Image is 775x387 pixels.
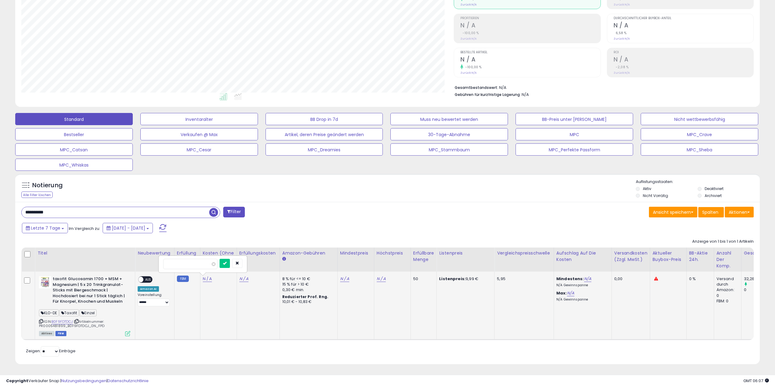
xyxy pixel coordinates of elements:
button: MPC_Sheba [641,143,758,156]
font: 15 % für > 10 € [282,281,309,287]
button: Filter [223,207,245,217]
font: N / A [460,55,475,64]
font: Versandkosten (zzgl. MwSt.) [614,250,647,262]
font: Ansicht speichern [653,209,691,215]
font: Taxofit [64,310,77,315]
font: Im Vergleich zu: [69,226,100,231]
button: MPC_Whiskas [15,159,133,171]
font: Erfüllung [177,250,196,256]
font: Zurück: [460,3,471,6]
font: Zurück: [614,3,625,6]
font: N/A [584,276,591,282]
small: Amazon-Gebühren. [282,256,286,262]
font: -2,08 % [616,65,629,69]
font: Voreinstellung: [138,293,162,297]
font: N/A [567,290,574,296]
font: Erfüllungskosten [239,250,276,256]
font: Versand durch Amazon: 0 [717,276,734,298]
font: Zurück: [614,71,625,75]
button: MPC_Dreamies [266,143,383,156]
font: 0 % [689,276,696,282]
font: Zurück: [614,37,625,40]
font: MPC_Dreamies [308,147,340,153]
font: N/A Gewinnspanne [556,297,588,302]
font: Zurück: [460,37,471,40]
font: N / A [614,55,629,64]
a: Datenschutzrichtlinie [107,378,149,384]
font: N/A [471,3,477,6]
span: 2025-10-8 08:06 GMT [743,378,769,384]
font: | [74,319,75,324]
font: ASIN: [43,319,51,324]
font: 9,99 € [466,276,478,282]
font: Bestseller [64,132,84,138]
font: Zurück: [460,71,471,75]
button: MPC_Cesar [140,143,258,156]
font: Muss neu bewertet werden [420,116,478,122]
a: N / A [377,276,386,282]
a: N / A [203,276,212,282]
font: Amazon-Gebühren [282,250,325,256]
font: MPC_Catsan [60,147,88,153]
font: N/A [471,71,477,75]
font: [DATE] - [DATE] [112,225,145,231]
th: Der Prozentsatz, der zu den Kosten der Waren (COGS) hinzugefügt wird und den Rechner für Mindest-... [554,248,611,272]
font: Auflistungsstaaten: [636,179,673,185]
font: Bestellte Artikel [460,50,488,55]
font: Copyright [6,378,28,384]
font: N / A [614,21,629,30]
font: Listenpreis: [439,276,466,282]
font: -100,00 % [465,65,482,69]
a: N / A [239,276,249,282]
font: AUS [145,277,151,282]
font: Einträge [59,348,76,354]
font: N/A [625,3,630,6]
button: Nicht wettbewerbsfähig [641,113,758,125]
font: Nicht wettbewerbsfähig [674,116,725,122]
a: B0F9FDTDCJ [51,319,73,324]
font: Aktueller Buybox-Preis [653,250,681,262]
font: Spalten [702,209,718,215]
font: MPC_Sheba [687,147,712,153]
font: 8 % für <= 10 € [282,276,310,282]
a: N / A [340,276,350,282]
font: Archiviert [705,193,722,198]
img: 51emSxLAlML._SL40_.jpg [39,276,51,288]
font: Aktiv [643,186,651,191]
font: Notierung [32,181,63,189]
font: Inventaralter [185,116,213,122]
font: Alle Filter löschen [23,193,51,197]
font: FBM: 0 [717,298,729,304]
font: N / A [460,21,475,30]
font: N/A [625,71,630,75]
font: Reduzierter Prof. Rng. [282,294,328,299]
font: 10,01 € - 10,83 € [282,299,312,304]
font: Profitieren [460,16,479,20]
font: 0,00 [614,276,623,282]
font: 0,30 € min. [282,287,305,293]
font: Erfüllbare Menge [413,250,434,262]
font: FBM [180,276,186,281]
font: Gebühren für kurzfristige Lagerung: [455,92,521,97]
font: Mindestpreis [340,250,368,256]
button: Standard [15,113,133,125]
font: MPC_Crave [687,132,712,138]
button: Verkaufen @ Max [140,128,258,140]
button: BB Drop in 7d [266,113,383,125]
button: Ansicht speichern [649,207,697,218]
a: Nutzungsbedingungen [61,378,107,384]
font: Vergleichspreisschwelle [497,250,550,256]
font: Anzeige von 1 bis 1 von 1 Artikeln [692,238,754,244]
font: BB Drop in 7d [310,116,338,122]
font: Max: [556,290,567,296]
font: N/A Gewinnspanne [556,283,588,287]
font: taxofit Glucosamin 1700 + MSM + Magnesium | 5 x 20 Trinkgranulat-Sticks mit Biergeschmack | Hochd... [53,276,125,304]
button: Spalten [698,207,724,217]
font: Aktives [41,332,52,335]
font: BB-Aktie 24h. [689,250,708,262]
span: Alle Angebote, die derzeit bei Amazon zum Kauf verfügbar sind [39,331,55,336]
